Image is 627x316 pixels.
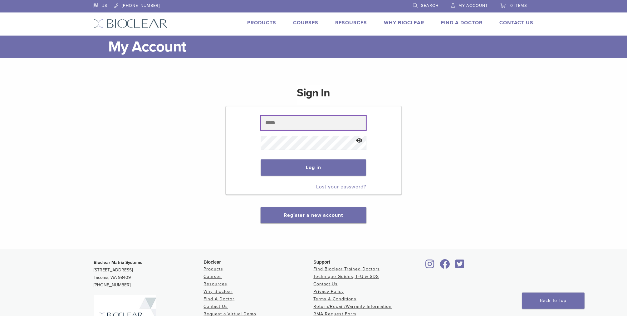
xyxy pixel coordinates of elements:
a: Return/Repair/Warranty Information [314,304,392,309]
a: Bioclear [453,263,467,269]
span: My Account [459,3,488,8]
a: Why Bioclear [384,20,424,26]
a: Back To Top [522,293,585,309]
a: Courses [204,274,222,279]
button: Log in [261,159,366,176]
p: [STREET_ADDRESS] Tacoma, WA 98409 [PHONE_NUMBER] [94,259,204,289]
a: Contact Us [500,20,534,26]
a: Why Bioclear [204,289,233,294]
a: Courses [293,20,319,26]
span: Bioclear [204,260,221,265]
a: Terms & Conditions [314,296,357,302]
a: Contact Us [314,281,338,287]
button: Show password [353,133,366,149]
a: Contact Us [204,304,228,309]
a: Bioclear [438,263,452,269]
a: Find Bioclear Trained Doctors [314,266,380,272]
a: Resources [336,20,367,26]
a: Privacy Policy [314,289,344,294]
span: Support [314,260,331,265]
a: Resources [204,281,228,287]
span: 0 items [511,3,527,8]
h1: Sign In [297,85,330,105]
a: Register a new account [284,212,343,218]
button: Register a new account [261,207,366,223]
a: Products [204,266,223,272]
a: Bioclear [424,263,437,269]
a: Products [247,20,277,26]
a: Lost your password? [316,184,366,190]
a: Find A Doctor [204,296,235,302]
span: Search [421,3,439,8]
strong: Bioclear Matrix Systems [94,260,143,265]
img: Bioclear [94,19,168,28]
a: Technique Guides, IFU & SDS [314,274,379,279]
a: Find A Doctor [441,20,483,26]
h1: My Account [109,36,534,58]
